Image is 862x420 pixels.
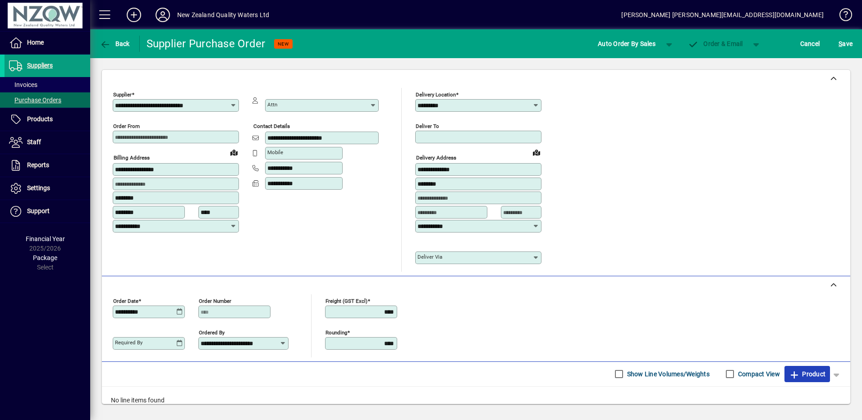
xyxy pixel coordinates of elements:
[27,184,50,192] span: Settings
[839,37,853,51] span: ave
[177,8,269,22] div: New Zealand Quality Waters Ltd
[102,387,850,414] div: No line items found
[5,92,90,108] a: Purchase Orders
[115,339,142,346] mat-label: Required by
[784,366,830,382] button: Product
[9,81,37,88] span: Invoices
[5,108,90,131] a: Products
[119,7,148,23] button: Add
[5,200,90,223] a: Support
[9,96,61,104] span: Purchase Orders
[90,36,140,52] app-page-header-button: Back
[621,8,824,22] div: [PERSON_NAME] [PERSON_NAME][EMAIL_ADDRESS][DOMAIN_NAME]
[113,297,138,304] mat-label: Order date
[33,254,57,261] span: Package
[27,39,44,46] span: Home
[227,145,241,160] a: View on map
[113,91,132,98] mat-label: Supplier
[736,370,780,379] label: Compact View
[199,329,225,335] mat-label: Ordered by
[27,207,50,215] span: Support
[147,37,266,51] div: Supplier Purchase Order
[148,7,177,23] button: Profile
[27,161,49,169] span: Reports
[5,177,90,200] a: Settings
[839,40,842,47] span: S
[26,235,65,242] span: Financial Year
[278,41,289,47] span: NEW
[836,36,855,52] button: Save
[97,36,132,52] button: Back
[529,145,544,160] a: View on map
[27,115,53,123] span: Products
[326,329,347,335] mat-label: Rounding
[5,154,90,177] a: Reports
[416,91,456,98] mat-label: Delivery Location
[798,36,822,52] button: Cancel
[267,149,283,155] mat-label: Mobile
[5,77,90,92] a: Invoices
[5,131,90,154] a: Staff
[417,254,442,260] mat-label: Deliver via
[688,40,743,47] span: Order & Email
[800,37,820,51] span: Cancel
[326,297,367,304] mat-label: Freight (GST excl)
[833,2,851,31] a: Knowledge Base
[5,32,90,54] a: Home
[113,123,140,129] mat-label: Order from
[199,297,231,304] mat-label: Order number
[683,36,747,52] button: Order & Email
[27,138,41,146] span: Staff
[267,101,277,108] mat-label: Attn
[27,62,53,69] span: Suppliers
[416,123,439,129] mat-label: Deliver To
[789,367,825,381] span: Product
[598,37,656,51] span: Auto Order By Sales
[593,36,660,52] button: Auto Order By Sales
[625,370,710,379] label: Show Line Volumes/Weights
[100,40,130,47] span: Back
